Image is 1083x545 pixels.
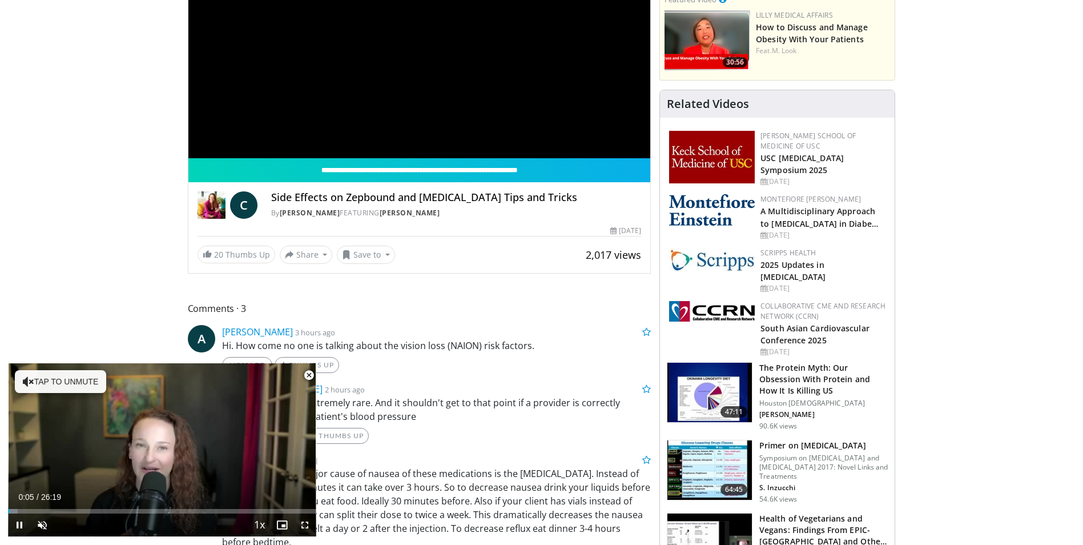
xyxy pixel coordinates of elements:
[293,514,316,536] button: Fullscreen
[760,230,885,241] div: [DATE]
[667,97,749,111] h4: Related Videos
[665,10,750,70] img: c98a6a29-1ea0-4bd5-8cf5-4d1e188984a7.png.150x105_q85_crop-smart_upscale.png
[760,206,879,229] a: A Multidisciplinary Approach to [MEDICAL_DATA] in Diabe…
[720,406,748,418] span: 47:11
[723,57,747,67] span: 30:56
[759,495,797,504] p: 54.6K views
[222,326,293,338] a: [PERSON_NAME]
[772,46,797,55] a: M. Look
[304,428,369,444] a: Thumbs Up
[760,301,885,321] a: Collaborative CME and Research Network (CCRN)
[198,191,226,219] img: Dr. Carolynn Francavilla
[31,514,54,536] button: Unmute
[665,10,750,70] a: 30:56
[760,347,885,357] div: [DATE]
[222,357,272,373] a: Message
[760,248,816,258] a: Scripps Health
[188,325,215,352] a: A
[325,384,365,395] small: 2 hours ago
[222,339,651,352] p: Hi. How come no one is talking about the vision loss (NAION) risk factors.
[8,363,316,537] video-js: Video Player
[760,323,869,346] a: South Asian Cardiovascular Conference 2025
[760,194,861,204] a: Montefiore [PERSON_NAME]
[759,483,888,492] p: S. Inzucchi
[8,514,31,536] button: Pause
[669,248,755,271] img: c9f2b0b7-b02a-4276-a72a-b0cbb4230bc1.jpg.150x105_q85_autocrop_double_scale_upscale_version-0.2.jpg
[669,194,755,226] img: b0142b4c-93a1-4b58-8f91-5265c282693c.png.150x105_q85_autocrop_double_scale_upscale_version-0.2.png
[275,357,339,373] a: Thumbs Up
[756,46,890,56] div: Feat.
[280,208,340,218] a: [PERSON_NAME]
[297,363,320,387] button: Close
[760,283,885,294] div: [DATE]
[759,454,888,481] p: Symposium on [MEDICAL_DATA] and [MEDICAL_DATA] 2017: Novel Links and Treatments
[667,362,888,431] a: 47:11 The Protein Myth: Our Obsession With Protein and How It Is Killing US Houston [DEMOGRAPHIC_...
[271,208,641,218] div: By FEATURING
[41,492,61,502] span: 26:19
[759,422,797,431] p: 90.6K views
[248,514,271,536] button: Playback Rate
[760,131,856,151] a: [PERSON_NAME] School of Medicine of USC
[15,370,106,393] button: Tap to unmute
[280,246,333,264] button: Share
[667,440,752,500] img: 022d2313-3eaa-4549-99ac-ae6801cd1fdc.150x105_q85_crop-smart_upscale.jpg
[759,440,888,451] h3: Primer on [MEDICAL_DATA]
[252,396,651,423] p: Because it is extremely rare. And it shouldn't get to that point if a provider is correctly monit...
[760,177,885,187] div: [DATE]
[37,492,39,502] span: /
[271,191,641,204] h4: Side Effects on Zepbound and [MEDICAL_DATA] Tips and Tricks
[230,191,257,219] a: C
[295,327,335,338] small: 3 hours ago
[759,410,888,419] p: [PERSON_NAME]
[669,131,755,183] img: 7b941f1f-d101-407a-8bfa-07bd47db01ba.png.150x105_q85_autocrop_double_scale_upscale_version-0.2.jpg
[667,440,888,504] a: 64:45 Primer on [MEDICAL_DATA] Symposium on [MEDICAL_DATA] and [MEDICAL_DATA] 2017: Novel Links a...
[756,22,868,45] a: How to Discuss and Manage Obesity With Your Patients
[759,399,888,408] p: Houston [DEMOGRAPHIC_DATA]
[756,10,833,20] a: Lilly Medical Affairs
[295,455,317,466] small: [DATE]
[760,153,844,175] a: USC [MEDICAL_DATA] Symposium 2025
[18,492,34,502] span: 0:05
[759,362,888,396] h3: The Protein Myth: Our Obsession With Protein and How It Is Killing US
[271,514,293,536] button: Enable picture-in-picture mode
[667,363,752,422] img: b7b8b05e-5021-418b-a89a-60a270e7cf82.150x105_q85_crop-smart_upscale.jpg
[669,301,755,322] img: a04ee3ba-8487-4636-b0fb-5e8d268f3737.png.150x105_q85_autocrop_double_scale_upscale_version-0.2.png
[8,509,316,514] div: Progress Bar
[198,246,275,263] a: 20 Thumbs Up
[188,301,651,316] span: Comments 3
[720,484,748,495] span: 64:45
[610,226,641,236] div: [DATE]
[380,208,440,218] a: [PERSON_NAME]
[337,246,395,264] button: Save to
[760,259,826,282] a: 2025 Updates in [MEDICAL_DATA]
[586,248,641,262] span: 2,017 views
[214,249,223,260] span: 20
